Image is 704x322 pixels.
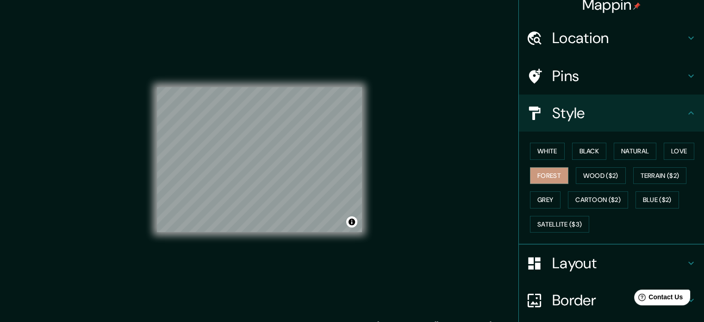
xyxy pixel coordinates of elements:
[664,143,694,160] button: Love
[519,282,704,319] div: Border
[530,216,589,233] button: Satellite ($3)
[519,95,704,132] div: Style
[552,29,685,47] h4: Location
[614,143,656,160] button: Natural
[519,19,704,57] div: Location
[635,191,679,208] button: Blue ($2)
[568,191,628,208] button: Cartoon ($2)
[552,291,685,309] h4: Border
[622,286,694,312] iframe: Help widget launcher
[552,104,685,122] h4: Style
[576,167,626,184] button: Wood ($2)
[633,2,641,10] img: pin-icon.png
[530,191,561,208] button: Grey
[552,254,685,272] h4: Layout
[519,57,704,95] div: Pins
[157,87,362,232] canvas: Map
[552,67,685,85] h4: Pins
[633,167,687,184] button: Terrain ($2)
[530,167,568,184] button: Forest
[530,143,565,160] button: White
[346,216,357,227] button: Toggle attribution
[519,245,704,282] div: Layout
[572,143,607,160] button: Black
